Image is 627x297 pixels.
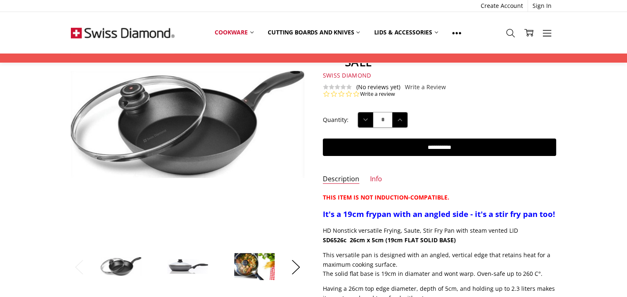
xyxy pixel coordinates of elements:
a: Lids & Accessories [367,23,445,41]
h1: HD Nonstick FryPan Saute Stir fry with LID 26cm x 5cm (19cm FLAT SOLID BASE) *** SALE *** [323,26,556,69]
p: HD Nonstick versatile Frying, Saute, Stir Fry Pan with steam vented LID [323,226,556,245]
img: Free Shipping On Every Order [71,12,174,54]
strong: THIS ITEM IS NOT INDUCTION-COMPATIBLE. [323,193,449,201]
a: Write a Review [405,84,446,90]
p: This versatile pan is designed with an angled, vertical edge that retains heat for a maximum cook... [323,251,556,278]
img: HD Nonstick FryPan Saute Stir fry with LID 26cm x 5cm (19cm FLAT SOLID BASE) *** SALE *** [234,253,275,281]
a: Cookware [208,23,261,41]
a: Show All [445,23,468,42]
a: Info [370,175,382,184]
a: Write a review [360,90,395,98]
a: Cutting boards and knives [261,23,367,41]
img: HD Nonstick FryPan Saute Stir fry with LID 26cm x 5cm (19cm FLAT SOLID BASE) *** SALE *** [167,259,208,274]
a: Description [323,175,359,184]
strong: SD6526c 26cm x 5cm (19cm FLAT SOLID BASE) [323,236,456,244]
span: (No reviews yet) [356,84,400,90]
label: Quantity: [323,115,349,124]
button: Previous [71,254,87,280]
span: It's a 19cm frypan with an angled side - it's a stir fry pan too! [323,209,555,219]
button: Next [288,254,304,280]
span: Swiss Diamond [323,71,371,79]
img: HD Nonstick FryPan Saute Stir fry with LID 26cm x 5cm (19cm FLAT SOLID BASE) *** SALE *** [100,257,142,276]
